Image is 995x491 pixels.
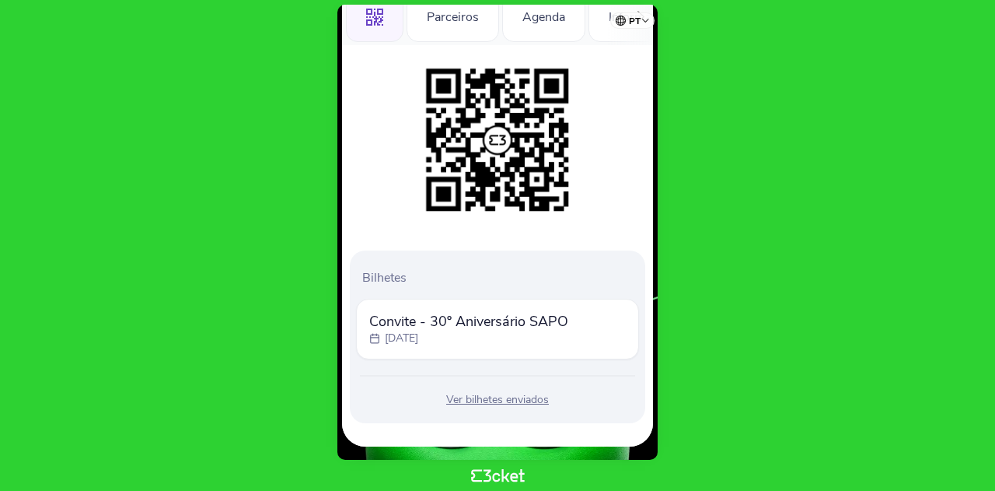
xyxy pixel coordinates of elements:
[362,269,639,286] p: Bilhetes
[369,312,568,331] span: Convite - 30º Aniversário SAPO
[588,7,759,24] a: Informações Adicionais
[356,392,639,408] div: Ver bilhetes enviados
[407,7,499,24] a: Parceiros
[502,7,585,24] a: Agenda
[418,61,577,219] img: be3bef5a522849829756b97502f4fd0d.png
[385,331,418,346] p: [DATE]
